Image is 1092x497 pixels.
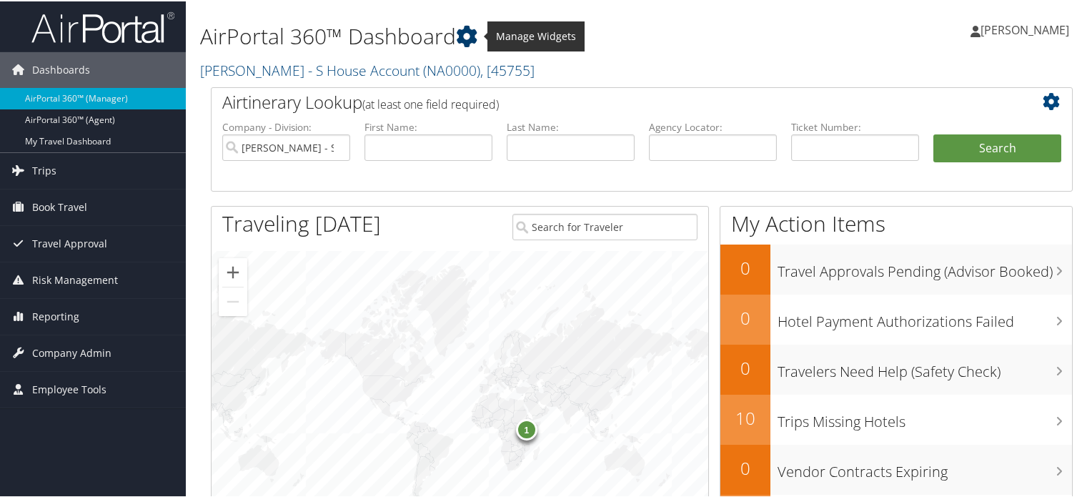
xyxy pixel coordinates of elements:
a: 0Travelers Need Help (Safety Check) [720,343,1072,393]
span: Book Travel [32,188,87,224]
a: [PERSON_NAME] - S House Account [200,59,535,79]
h2: Airtinerary Lookup [222,89,990,113]
h3: Travel Approvals Pending (Advisor Booked) [778,253,1072,280]
span: , [ 45755 ] [480,59,535,79]
a: 10Trips Missing Hotels [720,393,1072,443]
label: First Name: [364,119,492,133]
span: Dashboards [32,51,90,87]
h2: 0 [720,255,770,279]
h2: 0 [720,455,770,479]
span: (at least one field required) [362,95,499,111]
h3: Trips Missing Hotels [778,403,1072,430]
button: Zoom out [219,286,247,315]
a: 0Hotel Payment Authorizations Failed [720,293,1072,343]
h2: 0 [720,355,770,379]
h1: My Action Items [720,207,1072,237]
span: Employee Tools [32,370,106,406]
h3: Vendor Contracts Expiring [778,453,1072,481]
span: Risk Management [32,261,118,297]
label: Agency Locator: [649,119,777,133]
h3: Travelers Need Help (Safety Check) [778,353,1072,380]
a: 0Travel Approvals Pending (Advisor Booked) [720,243,1072,293]
div: 1 [515,418,537,439]
h2: 10 [720,405,770,429]
label: Company - Division: [222,119,350,133]
h3: Hotel Payment Authorizations Failed [778,303,1072,330]
label: Last Name: [507,119,635,133]
h1: Traveling [DATE] [222,207,381,237]
button: Zoom in [219,257,247,285]
input: Search for Traveler [512,212,698,239]
span: Reporting [32,297,79,333]
button: Search [933,133,1061,162]
span: [PERSON_NAME] [981,21,1069,36]
img: airportal-logo.png [31,9,174,43]
h1: AirPortal 360™ Dashboard [200,20,789,50]
span: Travel Approval [32,225,107,260]
a: 0Vendor Contracts Expiring [720,443,1072,493]
a: [PERSON_NAME] [971,7,1083,50]
span: ( NA0000 ) [423,59,480,79]
span: Company Admin [32,334,111,370]
span: Trips [32,152,56,187]
span: Manage Widgets [487,20,585,50]
h2: 0 [720,305,770,329]
label: Ticket Number: [791,119,919,133]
